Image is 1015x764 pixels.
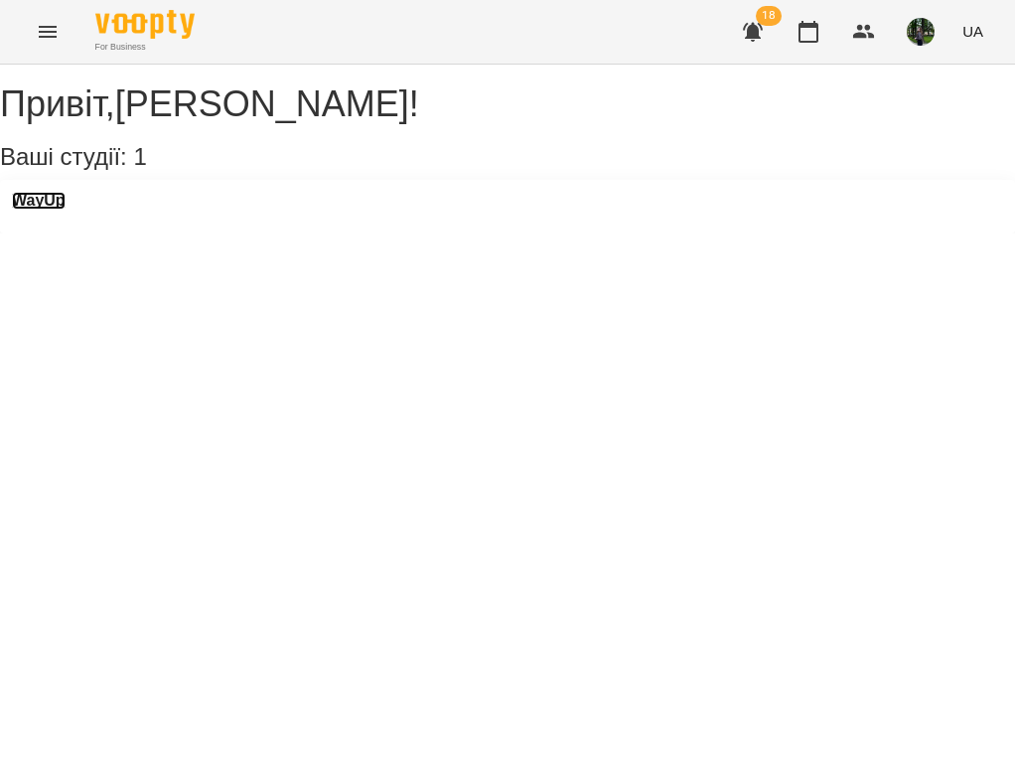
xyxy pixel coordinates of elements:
[907,18,935,46] img: 295700936d15feefccb57b2eaa6bd343.jpg
[756,6,782,26] span: 18
[12,192,66,210] a: WayUp
[24,8,72,56] button: Menu
[95,41,195,54] span: For Business
[95,10,195,39] img: Voopty Logo
[962,21,983,42] span: UA
[133,143,146,170] span: 1
[954,13,991,50] button: UA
